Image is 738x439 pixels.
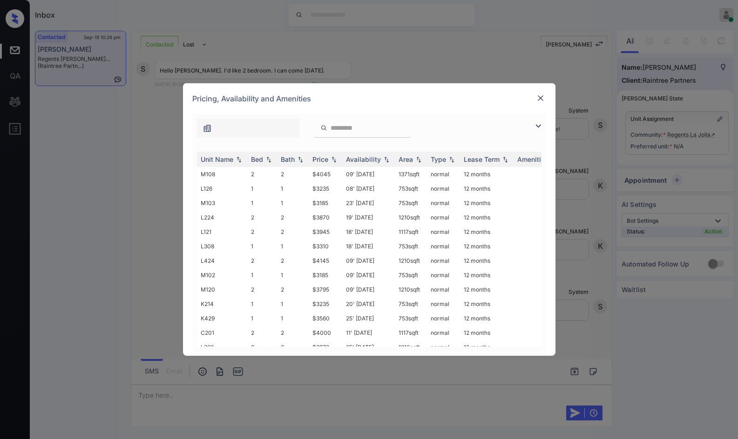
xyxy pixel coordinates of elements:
img: sorting [414,156,423,163]
img: close [536,93,545,103]
td: 12 months [460,268,514,282]
td: 2 [277,167,309,181]
td: 1 [247,196,277,210]
td: $4045 [309,167,342,181]
td: 1 [247,297,277,311]
img: sorting [382,156,391,163]
img: sorting [296,156,305,163]
img: sorting [447,156,456,163]
td: 2 [247,167,277,181]
td: $3185 [309,268,342,282]
td: $3795 [309,282,342,297]
img: sorting [234,156,244,163]
td: normal [427,196,460,210]
td: $3560 [309,311,342,326]
td: 2 [277,225,309,239]
td: 12 months [460,196,514,210]
td: $4000 [309,326,342,340]
td: 1117 sqft [395,225,427,239]
td: normal [427,253,460,268]
td: 1 [247,239,277,253]
div: Price [312,155,328,163]
td: 09' [DATE] [342,268,395,282]
td: normal [427,210,460,225]
td: $3970 [309,340,342,354]
img: sorting [264,156,273,163]
td: 1 [247,181,277,196]
td: L224 [197,210,247,225]
td: 2 [277,340,309,354]
td: normal [427,225,460,239]
td: 753 sqft [395,239,427,253]
td: $3235 [309,297,342,311]
td: 1 [277,181,309,196]
td: $3185 [309,196,342,210]
td: 753 sqft [395,311,427,326]
div: Type [431,155,446,163]
td: 1 [277,239,309,253]
td: 2 [247,326,277,340]
td: normal [427,340,460,354]
div: Pricing, Availability and Amenities [183,83,555,114]
td: 2 [247,282,277,297]
td: 08' [DATE] [342,181,395,196]
td: 12 months [460,181,514,196]
td: C201 [197,326,247,340]
td: 1 [277,196,309,210]
td: 12 months [460,282,514,297]
td: 23' [DATE] [342,196,395,210]
div: Amenities [517,155,548,163]
td: 12 months [460,225,514,239]
td: 753 sqft [395,268,427,282]
div: Area [399,155,413,163]
td: 19' [DATE] [342,210,395,225]
td: L121 [197,225,247,239]
td: normal [427,239,460,253]
td: $3945 [309,225,342,239]
td: normal [427,181,460,196]
td: 2 [247,225,277,239]
img: icon-zuma [320,124,327,132]
div: Bath [281,155,295,163]
td: $3870 [309,210,342,225]
td: 2 [277,210,309,225]
td: 1 [277,268,309,282]
td: 12 months [460,297,514,311]
td: 09' [DATE] [342,167,395,181]
td: $3235 [309,181,342,196]
img: sorting [501,156,510,163]
td: normal [427,282,460,297]
td: 09' [DATE] [342,282,395,297]
td: 20' [DATE] [342,297,395,311]
td: K429 [197,311,247,326]
img: icon-zuma [203,124,212,133]
div: Lease Term [464,155,500,163]
td: 1210 sqft [395,253,427,268]
td: 12 months [460,253,514,268]
td: 11' [DATE] [342,326,395,340]
td: 12 months [460,311,514,326]
div: Availability [346,155,381,163]
td: 2 [247,340,277,354]
td: 1 [277,297,309,311]
td: normal [427,268,460,282]
td: 2 [247,253,277,268]
img: icon-zuma [533,120,544,132]
td: normal [427,167,460,181]
td: 25' [DATE] [342,311,395,326]
td: M120 [197,282,247,297]
td: 2 [247,210,277,225]
td: 753 sqft [395,181,427,196]
td: 753 sqft [395,297,427,311]
td: 2 [277,282,309,297]
td: 1 [247,268,277,282]
td: 1210 sqft [395,282,427,297]
td: L126 [197,181,247,196]
td: 1371 sqft [395,167,427,181]
td: 1210 sqft [395,210,427,225]
td: M108 [197,167,247,181]
td: M102 [197,268,247,282]
td: 18' [DATE] [342,225,395,239]
td: 12 months [460,340,514,354]
td: 12 months [460,239,514,253]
